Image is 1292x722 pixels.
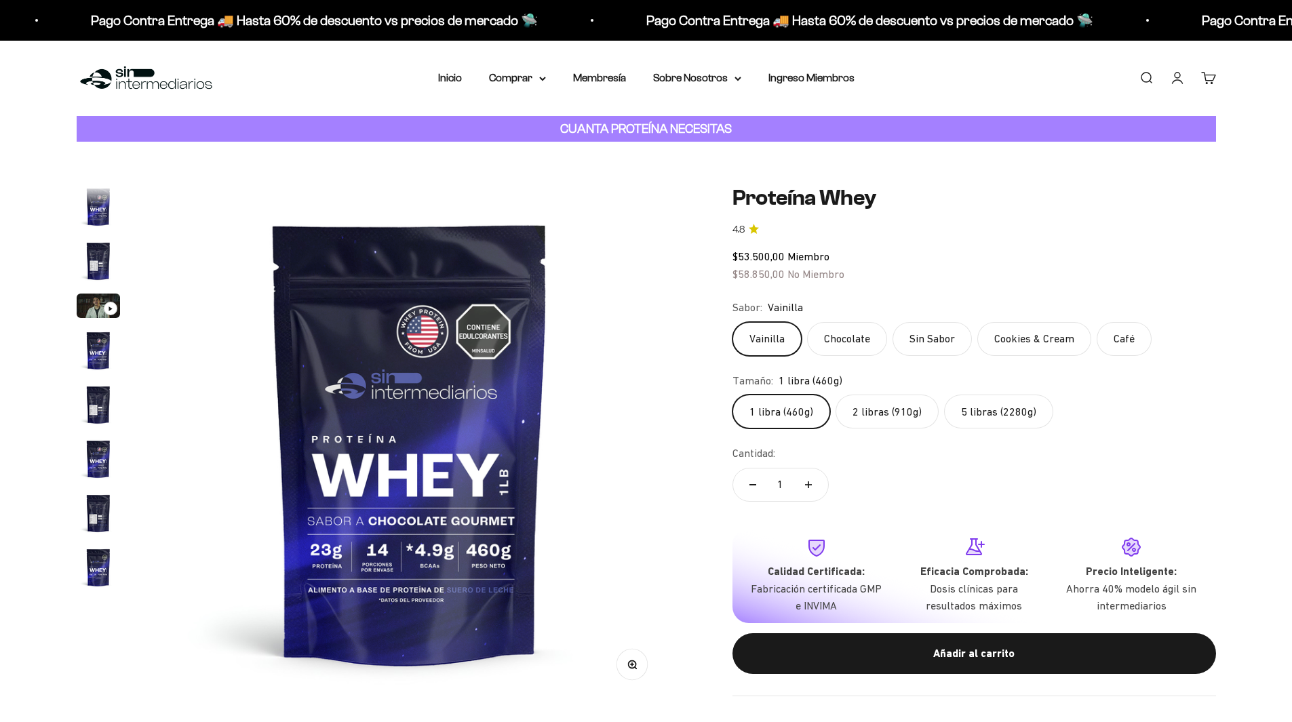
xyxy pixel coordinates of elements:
a: Inicio [438,72,462,83]
div: Añadir al carrito [760,645,1189,662]
p: Ahorra 40% modelo ágil sin intermediarios [1063,580,1199,615]
summary: Comprar [489,69,546,87]
strong: Eficacia Comprobada: [920,565,1028,578]
span: $53.500,00 [732,250,785,262]
button: Ir al artículo 5 [77,383,120,430]
p: Pago Contra Entrega 🚚 Hasta 60% de descuento vs precios de mercado 🛸 [642,9,1089,31]
img: Proteína Whey [77,492,120,535]
p: Fabricación certificada GMP e INVIMA [749,580,884,615]
img: Proteína Whey [77,239,120,283]
h1: Proteína Whey [732,185,1216,211]
span: 4.8 [732,222,745,237]
p: Dosis clínicas para resultados máximos [906,580,1042,615]
span: Miembro [787,250,829,262]
button: Añadir al carrito [732,633,1216,674]
img: Proteína Whey [153,185,667,700]
img: Proteína Whey [77,185,120,228]
img: Proteína Whey [77,437,120,481]
button: Ir al artículo 1 [77,185,120,233]
strong: CUANTA PROTEÍNA NECESITAS [560,121,732,136]
p: Pago Contra Entrega 🚚 Hasta 60% de descuento vs precios de mercado 🛸 [86,9,533,31]
button: Ir al artículo 2 [77,239,120,287]
button: Ir al artículo 8 [77,546,120,593]
a: 4.84.8 de 5.0 estrellas [732,222,1216,237]
img: Proteína Whey [77,383,120,426]
button: Ir al artículo 7 [77,492,120,539]
legend: Sabor: [732,299,762,317]
button: Ir al artículo 4 [77,329,120,376]
span: 1 libra (460g) [779,372,842,390]
img: Proteína Whey [77,329,120,372]
label: Cantidad: [732,445,775,462]
span: No Miembro [787,268,844,280]
button: Ir al artículo 6 [77,437,120,485]
img: Proteína Whey [77,546,120,589]
a: Ingreso Miembros [768,72,855,83]
button: Reducir cantidad [733,468,772,501]
button: Aumentar cantidad [789,468,828,501]
button: Ir al artículo 3 [77,294,120,322]
strong: Calidad Certificada: [768,565,865,578]
span: Vainilla [768,299,803,317]
strong: Precio Inteligente: [1086,565,1177,578]
span: $58.850,00 [732,268,785,280]
summary: Sobre Nosotros [653,69,741,87]
legend: Tamaño: [732,372,773,390]
a: Membresía [573,72,626,83]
